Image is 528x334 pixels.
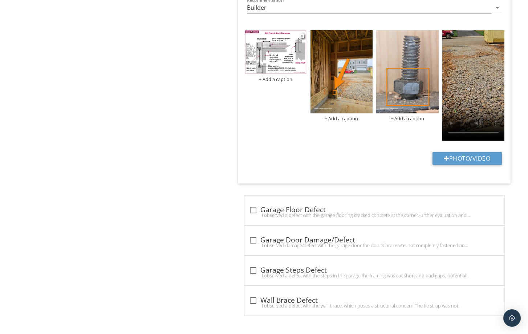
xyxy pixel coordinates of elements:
i: arrow_drop_down [493,3,502,12]
input: Recommendation [247,2,492,14]
div: I observed a defect with the steps in the garage.the framing was cut short and had gaps, potentia... [249,273,500,278]
img: data [310,30,373,113]
div: I observed a defect with the garage flooring.cracked concrete at the cornerFurther evaluation and... [249,212,500,218]
div: Open Intercom Messenger [503,309,521,327]
div: I observed damage/defect with the garage door.the door's brace was not completely fastened and be... [249,242,500,248]
div: + Add a caption [310,116,373,121]
div: + Add a caption [376,116,438,121]
img: photo.jpg [376,30,438,113]
div: I observed a defect with the wall brace, which poses a structural concern.The tie strap was not i... [249,303,500,309]
img: b4__20_sill_plate___bolt_distances.jpg [244,30,306,74]
button: Photo/Video [432,152,502,165]
div: + Add a caption [244,76,306,82]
